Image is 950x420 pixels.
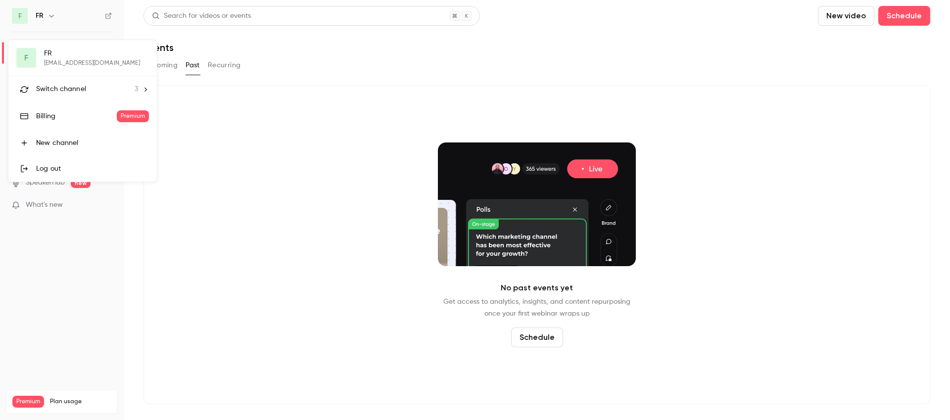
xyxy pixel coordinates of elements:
[36,111,117,121] div: Billing
[36,84,86,94] span: Switch channel
[135,84,138,94] span: 3
[36,138,149,148] div: New channel
[117,110,149,122] span: Premium
[36,164,149,174] div: Log out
